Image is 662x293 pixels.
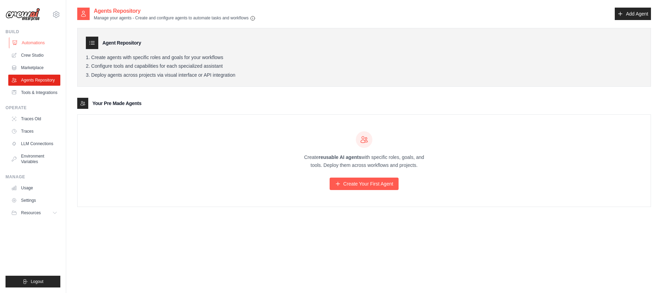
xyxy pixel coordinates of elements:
a: LLM Connections [8,138,60,149]
h3: Your Pre Made Agents [92,100,141,107]
a: Environment Variables [8,151,60,167]
a: Marketplace [8,62,60,73]
button: Logout [6,276,60,287]
a: Traces Old [8,113,60,124]
a: Tools & Integrations [8,87,60,98]
a: Crew Studio [8,50,60,61]
li: Configure tools and capabilities for each specialized assistant [86,63,642,69]
a: Create Your First Agent [330,178,399,190]
p: Manage your agents - Create and configure agents to automate tasks and workflows [94,15,255,21]
span: Logout [31,279,43,284]
a: Agents Repository [8,75,60,86]
span: Resources [21,210,41,216]
div: Operate [6,105,60,111]
button: Resources [8,207,60,218]
a: Traces [8,126,60,137]
li: Create agents with specific roles and goals for your workflows [86,55,642,61]
a: Usage [8,182,60,193]
a: Settings [8,195,60,206]
h3: Agent Repository [102,39,141,46]
li: Deploy agents across projects via visual interface or API integration [86,72,642,78]
img: Logo [6,8,40,21]
strong: reusable AI agents [319,154,361,160]
a: Automations [9,37,61,48]
div: Build [6,29,60,35]
div: Manage [6,174,60,180]
p: Create with specific roles, goals, and tools. Deploy them across workflows and projects. [298,153,430,169]
h2: Agents Repository [94,7,255,15]
a: Add Agent [615,8,651,20]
